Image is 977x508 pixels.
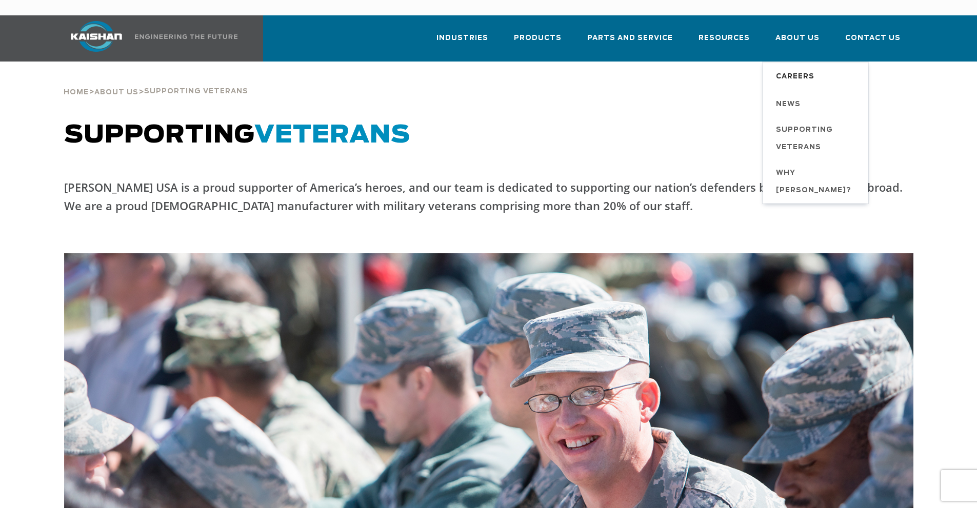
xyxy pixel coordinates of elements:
[436,25,488,59] a: Industries
[699,25,750,59] a: Resources
[514,25,562,59] a: Products
[94,89,138,96] span: About Us
[766,62,868,90] a: Careers
[766,160,868,204] a: Why [PERSON_NAME]?
[776,121,858,156] span: Supporting Veterans
[587,32,673,44] span: Parts and Service
[94,87,138,96] a: About Us
[144,88,248,95] span: Supporting Veterans
[64,123,410,148] span: SUPPORTING
[64,87,89,96] a: Home
[776,68,814,86] span: Careers
[64,62,248,100] div: > >
[58,15,240,62] a: Kaishan USA
[64,178,913,215] p: [PERSON_NAME] USA is a proud supporter of America’s heroes, and our team is dedicated to supporti...
[135,34,237,39] img: Engineering the future
[845,32,901,44] span: Contact Us
[587,25,673,59] a: Parts and Service
[254,123,410,148] span: VETERANS
[776,96,801,113] span: News
[699,32,750,44] span: Resources
[775,32,820,44] span: About Us
[845,25,901,59] a: Contact Us
[775,25,820,59] a: About Us
[64,89,89,96] span: Home
[436,32,488,44] span: Industries
[776,165,858,199] span: Why [PERSON_NAME]?
[766,90,868,117] a: News
[58,21,135,52] img: kaishan logo
[766,117,868,160] a: Supporting Veterans
[514,32,562,44] span: Products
